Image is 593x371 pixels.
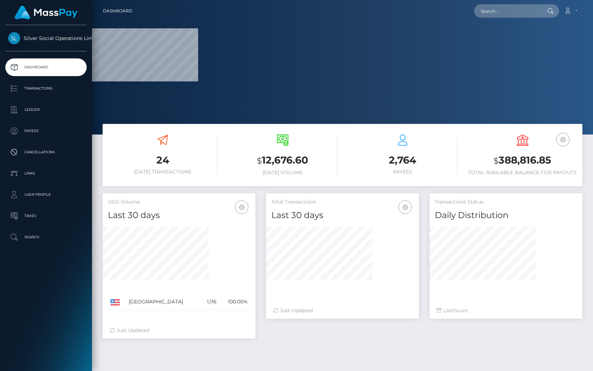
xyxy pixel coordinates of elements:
[8,189,84,200] p: User Profile
[110,299,120,306] img: US.png
[468,153,577,168] h3: 388,816.85
[219,294,250,310] td: 100.00%
[5,228,87,246] a: Search
[126,294,201,310] td: [GEOGRAPHIC_DATA]
[108,169,217,175] h6: [DATE] Transactions
[468,170,577,176] h6: Total Available Balance for Payouts
[5,80,87,97] a: Transactions
[228,170,337,176] h6: [DATE] Volume
[494,156,499,166] small: $
[110,327,248,334] div: Just Updated
[5,101,87,119] a: Ledger
[5,58,87,76] a: Dashboard
[271,199,414,206] h5: Total Transactions
[8,211,84,221] p: Taxes
[8,83,84,94] p: Transactions
[15,6,77,19] img: MassPay Logo
[5,207,87,225] a: Taxes
[5,186,87,204] a: User Profile
[8,232,84,242] p: Search
[273,307,412,314] div: Just Updated
[8,104,84,115] p: Ledger
[348,169,457,175] h6: Payees
[435,199,577,206] h5: Transactions Status
[435,209,577,222] h4: Daily Distribution
[8,32,20,44] img: Silver Social Operations Limited
[271,209,414,222] h4: Last 30 days
[257,156,262,166] small: $
[108,209,250,222] h4: Last 30 days
[201,294,219,310] td: 1,116
[348,153,457,167] h3: 2,764
[8,147,84,158] p: Cancellations
[474,4,541,18] input: Search...
[5,165,87,182] a: Links
[8,126,84,136] p: Payees
[437,307,575,314] div: Last hours
[103,4,132,18] a: Dashboard
[108,153,217,167] h3: 24
[5,35,87,41] span: Silver Social Operations Limited
[5,143,87,161] a: Cancellations
[108,199,250,206] h5: USD Volume
[228,153,337,168] h3: 12,676.60
[5,122,87,140] a: Payees
[8,62,84,73] p: Dashboard
[8,168,84,179] p: Links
